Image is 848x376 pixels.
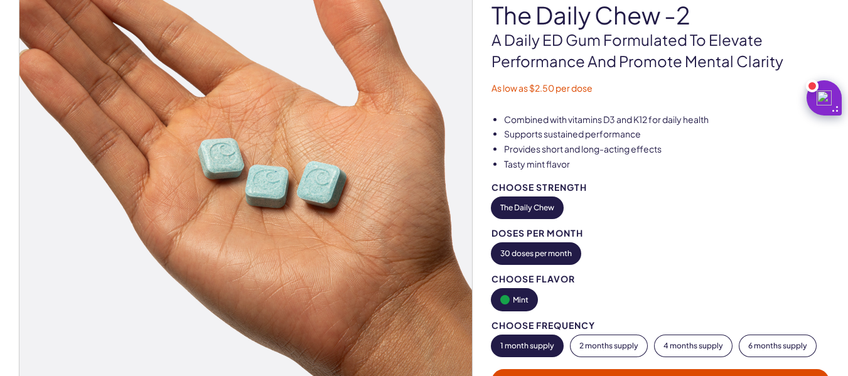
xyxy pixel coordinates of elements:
li: Provides short and long-acting effects [504,143,829,156]
button: 1 month supply [491,335,563,357]
button: 30 doses per month [491,243,581,264]
h1: The Daily Chew -2 [491,2,829,28]
li: Tasty mint flavor [504,158,829,171]
li: Supports sustained performance [504,128,829,141]
div: Choose Flavor [491,274,829,284]
div: Choose Frequency [491,321,829,330]
div: Doses per Month [491,228,829,238]
button: 4 months supply [655,335,732,357]
button: 6 months supply [739,335,816,357]
p: A Daily ED Gum Formulated To Elevate Performance And Promote Mental Clarity [491,30,829,72]
button: The Daily Chew [491,197,563,218]
div: Choose Strength [491,183,829,192]
button: 2 months supply [571,335,647,357]
li: Combined with vitamins D3 and K12 for daily health [504,114,829,126]
p: As low as $2.50 per dose [491,82,829,95]
button: Mint [491,289,537,311]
